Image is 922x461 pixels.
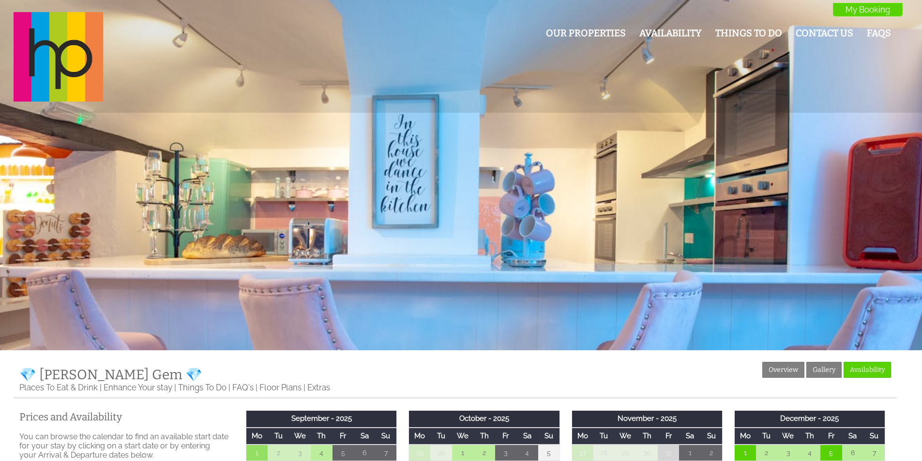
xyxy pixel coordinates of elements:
[701,445,722,461] td: 2
[658,428,679,445] th: Fr
[289,428,311,445] th: We
[19,367,202,383] a: 💎 [PERSON_NAME] Gem 💎
[799,445,820,461] td: 4
[538,445,559,461] td: 5
[756,428,777,445] th: Tu
[452,445,473,461] td: 1
[701,428,722,445] th: Su
[19,411,228,423] a: Prices and Availability
[246,411,397,427] th: September - 2025
[311,428,332,445] th: Th
[409,445,430,461] td: 29
[572,411,722,427] th: November - 2025
[572,445,593,461] td: 27
[333,428,354,445] th: Fr
[762,362,804,378] a: Overview
[820,445,842,461] td: 5
[572,428,593,445] th: Mo
[796,28,853,39] a: Contact Us
[430,445,452,461] td: 30
[658,445,679,461] td: 31
[452,428,473,445] th: We
[354,445,375,461] td: 6
[538,428,559,445] th: Su
[679,428,700,445] th: Sa
[495,428,516,445] th: Fr
[268,445,289,461] td: 2
[546,28,626,39] a: Our Properties
[636,445,657,461] td: 30
[495,445,516,461] td: 3
[863,445,885,461] td: 7
[777,445,799,461] td: 3
[842,428,863,445] th: Sa
[679,445,700,461] td: 1
[593,428,615,445] th: Tu
[863,428,885,445] th: Su
[473,445,495,461] td: 2
[842,445,863,461] td: 6
[516,445,538,461] td: 4
[806,362,842,378] a: Gallery
[734,428,756,445] th: Mo
[593,445,615,461] td: 28
[311,445,332,461] td: 4
[734,445,756,461] td: 1
[246,428,268,445] th: Mo
[833,3,903,16] a: My Booking
[232,383,254,392] a: FAQ's
[820,428,842,445] th: Fr
[178,383,227,392] a: Things To Do
[756,445,777,461] td: 2
[516,428,538,445] th: Sa
[375,428,396,445] th: Su
[867,28,891,39] a: FAQs
[430,428,452,445] th: Tu
[259,383,302,392] a: Floor Plans
[844,362,891,378] a: Availability
[289,445,311,461] td: 3
[409,411,559,427] th: October - 2025
[354,428,375,445] th: Sa
[715,28,782,39] a: Things To Do
[639,28,702,39] a: Availability
[14,12,103,102] img: Halula Properties
[104,383,172,392] a: Enhance Your stay
[307,383,330,392] a: Extras
[615,445,636,461] td: 29
[615,428,636,445] th: We
[777,428,799,445] th: We
[19,432,228,460] p: You can browse the calendar to find an available start date for your stay by clicking on a start ...
[734,411,885,427] th: December - 2025
[268,428,289,445] th: Tu
[636,428,657,445] th: Th
[333,445,354,461] td: 5
[409,428,430,445] th: Mo
[19,383,98,392] a: Places To Eat & Drink
[246,445,268,461] td: 1
[473,428,495,445] th: Th
[375,445,396,461] td: 7
[799,428,820,445] th: Th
